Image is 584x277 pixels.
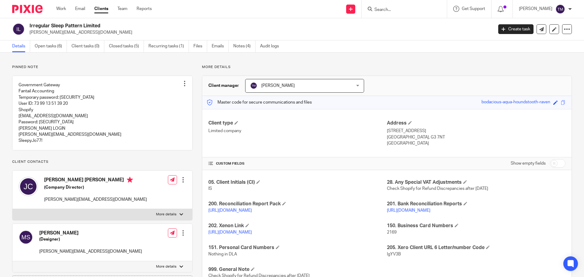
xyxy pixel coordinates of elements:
a: Recurring tasks (1) [148,40,189,52]
a: Create task [498,24,534,34]
span: !gYV3B [387,252,401,256]
a: Notes (4) [233,40,255,52]
p: [STREET_ADDRESS] [387,128,565,134]
h4: CUSTOM FIELDS [208,161,387,166]
a: Clients [94,6,108,12]
img: svg%3E [555,4,565,14]
div: bodacious-aqua-houndstooth-raven [481,99,550,106]
span: [PERSON_NAME] [261,84,295,88]
p: [GEOGRAPHIC_DATA] [387,140,565,146]
p: [PERSON_NAME][EMAIL_ADDRESS][DOMAIN_NAME] [30,29,489,36]
p: Limited company [208,128,387,134]
h4: 202. Xenon Link [208,223,387,229]
h4: 28. Any Special VAT Adjustments [387,179,565,186]
a: Audit logs [260,40,283,52]
a: Files [193,40,207,52]
a: Details [12,40,30,52]
a: [URL][DOMAIN_NAME] [387,208,430,213]
p: [PERSON_NAME][EMAIL_ADDRESS][DOMAIN_NAME] [39,248,142,255]
h4: 205. Xero Client URL 6 Letter/number Code [387,245,565,251]
p: [PERSON_NAME][EMAIL_ADDRESS][DOMAIN_NAME] [44,197,147,203]
a: Closed tasks (5) [109,40,144,52]
span: Check Shopify for Refund Discrepancies after [DATE] [387,186,488,191]
h4: [PERSON_NAME] [PERSON_NAME] [44,177,147,184]
p: More details [156,212,176,217]
img: Pixie [12,5,43,13]
img: svg%3E [250,82,257,89]
p: More details [202,65,572,70]
h4: 999. General Note [208,266,387,273]
label: Show empty fields [511,160,546,166]
h4: [PERSON_NAME] [39,230,142,236]
a: Work [56,6,66,12]
img: svg%3E [12,23,25,36]
a: [URL][DOMAIN_NAME] [208,230,252,234]
span: Get Support [462,7,485,11]
h4: 151. Personal Card Numbers [208,245,387,251]
h4: 200. Reconciliation Report Pack [208,201,387,207]
h4: Address [387,120,565,126]
h2: Irregular Sleep Pattern Limited [30,23,397,29]
a: Open tasks (6) [35,40,67,52]
h5: (Designer) [39,236,142,242]
p: Client contacts [12,159,193,164]
span: 2169 [387,230,397,234]
img: svg%3E [19,177,38,196]
p: More details [156,264,176,269]
a: Team [117,6,127,12]
h4: Client type [208,120,387,126]
h3: Client manager [208,83,239,89]
h4: 05. Client Initials (CI) [208,179,387,186]
p: Master code for secure communications and files [207,99,312,105]
a: Reports [137,6,152,12]
h4: 201. Bank Reconciliation Reports [387,201,565,207]
span: Nothing in DLA [208,252,237,256]
h5: (Company Director) [44,184,147,190]
span: IS [208,186,212,191]
a: [URL][DOMAIN_NAME] [208,208,252,213]
img: svg%3E [19,230,33,245]
p: [GEOGRAPHIC_DATA], G3 7NT [387,134,565,140]
i: Primary [127,177,133,183]
p: [PERSON_NAME] [519,6,552,12]
a: Email [75,6,85,12]
h4: 150. Business Card Numbers [387,223,565,229]
input: Search [374,7,429,13]
a: Client tasks (0) [71,40,104,52]
a: Emails [212,40,229,52]
p: Pinned note [12,65,193,70]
